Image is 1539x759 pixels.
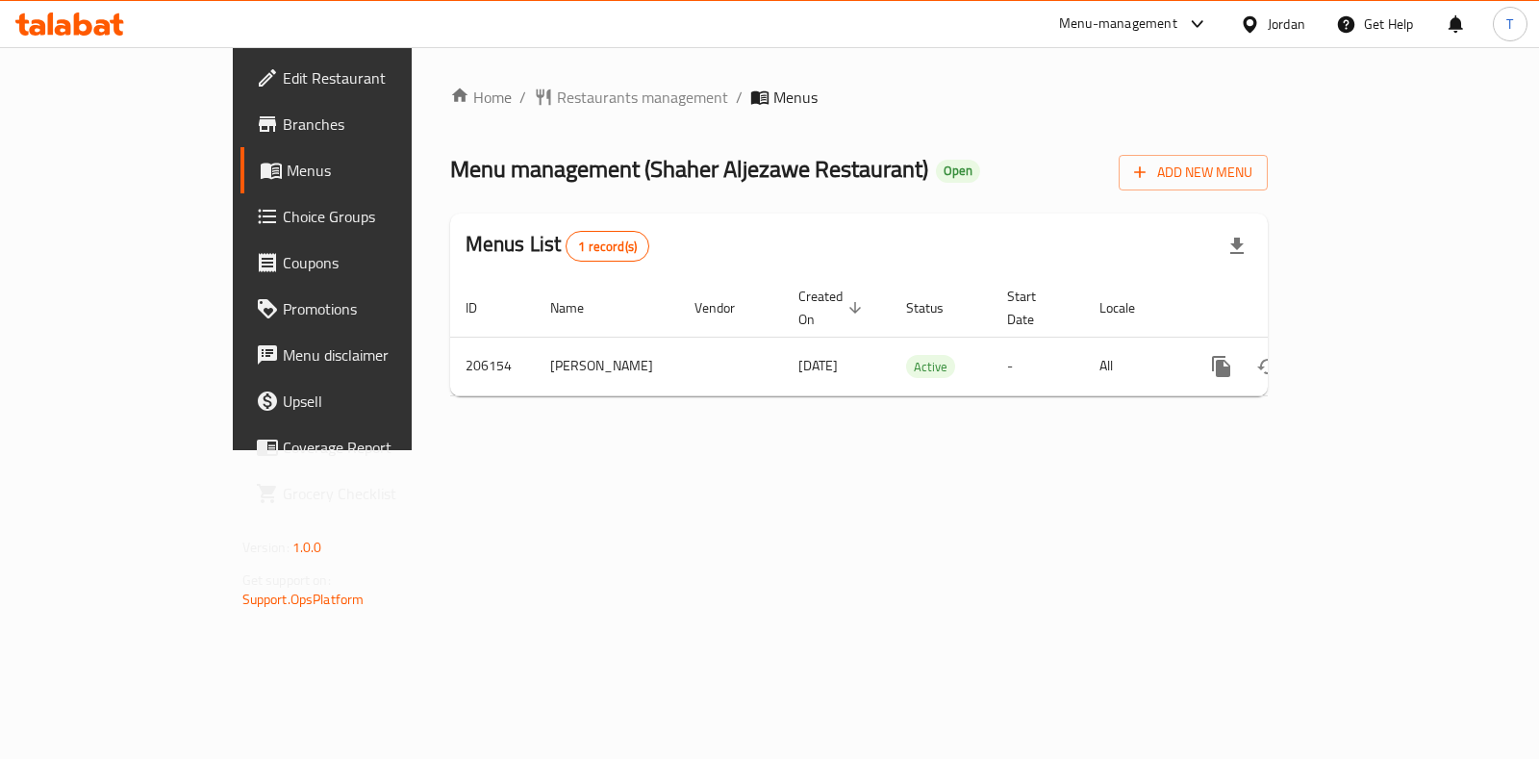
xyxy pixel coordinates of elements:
a: Coupons [240,240,490,286]
div: Active [906,355,955,378]
span: Grocery Checklist [283,482,474,505]
span: Menu management ( Shaher Aljezawe Restaurant ) [450,147,928,190]
td: - [992,337,1084,395]
span: T [1506,13,1513,35]
a: Restaurants management [534,86,728,109]
th: Actions [1183,279,1399,338]
a: Upsell [240,378,490,424]
span: ID [466,296,502,319]
span: Start Date [1007,285,1061,331]
a: Promotions [240,286,490,332]
span: Menus [773,86,818,109]
span: Branches [283,113,474,136]
span: 1.0.0 [292,535,322,560]
a: Choice Groups [240,193,490,240]
a: Menu disclaimer [240,332,490,378]
button: more [1198,343,1245,390]
a: Edit Restaurant [240,55,490,101]
td: 206154 [450,337,535,395]
td: All [1084,337,1183,395]
a: Menus [240,147,490,193]
a: Coverage Report [240,424,490,470]
span: Version: [242,535,290,560]
span: [DATE] [798,353,838,378]
h2: Menus List [466,230,649,262]
span: Locale [1099,296,1160,319]
span: Choice Groups [283,205,474,228]
span: Created On [798,285,868,331]
span: Menu disclaimer [283,343,474,367]
div: Menu-management [1059,13,1177,36]
span: Promotions [283,297,474,320]
span: Restaurants management [557,86,728,109]
a: Branches [240,101,490,147]
div: Total records count [566,231,649,262]
li: / [736,86,743,109]
div: Export file [1214,223,1260,269]
span: Status [906,296,969,319]
nav: breadcrumb [450,86,1269,109]
a: Support.OpsPlatform [242,587,365,612]
span: Edit Restaurant [283,66,474,89]
div: Open [936,160,980,183]
div: Jordan [1268,13,1305,35]
span: Open [936,163,980,179]
span: Menus [287,159,474,182]
span: 1 record(s) [567,238,648,256]
span: Get support on: [242,568,331,593]
span: Coupons [283,251,474,274]
button: Change Status [1245,343,1291,390]
span: Coverage Report [283,436,474,459]
span: Name [550,296,609,319]
span: Vendor [694,296,760,319]
li: / [519,86,526,109]
span: Upsell [283,390,474,413]
span: Add New Menu [1134,161,1252,185]
td: [PERSON_NAME] [535,337,679,395]
table: enhanced table [450,279,1399,396]
a: Grocery Checklist [240,470,490,517]
span: Active [906,356,955,378]
button: Add New Menu [1119,155,1268,190]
